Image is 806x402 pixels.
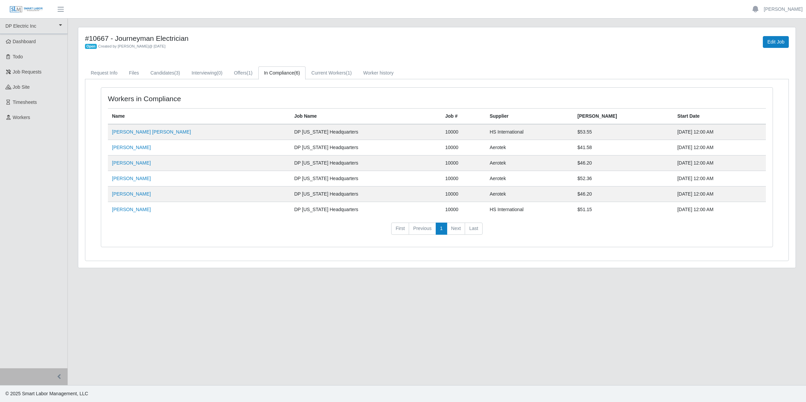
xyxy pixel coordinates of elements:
a: Current Workers [306,66,357,80]
span: Dashboard [13,39,36,44]
td: 10000 [441,140,486,155]
td: $46.20 [573,186,673,202]
span: Todo [13,54,23,59]
td: DP [US_STATE] Headquarters [290,155,441,171]
td: Aerotek [486,186,573,202]
td: 10000 [441,171,486,186]
th: [PERSON_NAME] [573,109,673,124]
a: [PERSON_NAME] [112,207,151,212]
td: DP [US_STATE] Headquarters [290,171,441,186]
a: Interviewing [186,66,228,80]
span: (0) [217,70,223,76]
a: In Compliance [258,66,306,80]
th: Job # [441,109,486,124]
td: DP [US_STATE] Headquarters [290,124,441,140]
span: Created by [PERSON_NAME] @ [DATE] [98,44,166,48]
td: [DATE] 12:00 AM [673,202,766,218]
td: Aerotek [486,171,573,186]
td: DP [US_STATE] Headquarters [290,202,441,218]
a: Request Info [85,66,123,80]
td: HS International [486,124,573,140]
a: 1 [436,223,447,235]
a: Worker history [357,66,399,80]
span: Timesheets [13,99,37,105]
th: Job Name [290,109,441,124]
img: SLM Logo [9,6,43,13]
td: DP [US_STATE] Headquarters [290,186,441,202]
td: $53.55 [573,124,673,140]
span: (6) [294,70,300,76]
th: Name [108,109,290,124]
span: job site [13,84,30,90]
td: $46.20 [573,155,673,171]
span: (3) [174,70,180,76]
span: Job Requests [13,69,42,75]
td: 10000 [441,155,486,171]
a: Candidates [145,66,186,80]
a: [PERSON_NAME] [764,6,803,13]
nav: pagination [108,223,766,240]
a: [PERSON_NAME] [PERSON_NAME] [112,129,191,135]
td: [DATE] 12:00 AM [673,140,766,155]
td: Aerotek [486,140,573,155]
span: © 2025 Smart Labor Management, LLC [5,391,88,396]
h4: Workers in Compliance [108,94,376,103]
td: 10000 [441,124,486,140]
a: Offers [228,66,258,80]
td: [DATE] 12:00 AM [673,124,766,140]
a: [PERSON_NAME] [112,191,151,197]
td: 10000 [441,202,486,218]
h4: #10667 - Journeyman Electrician [85,34,491,42]
span: (1) [247,70,253,76]
span: Open [85,44,97,49]
a: Files [123,66,145,80]
td: $41.58 [573,140,673,155]
td: [DATE] 12:00 AM [673,171,766,186]
td: [DATE] 12:00 AM [673,186,766,202]
td: $52.36 [573,171,673,186]
td: DP [US_STATE] Headquarters [290,140,441,155]
td: HS International [486,202,573,218]
a: [PERSON_NAME] [112,176,151,181]
a: Edit Job [763,36,789,48]
td: 10000 [441,186,486,202]
td: Aerotek [486,155,573,171]
th: Start Date [673,109,766,124]
td: [DATE] 12:00 AM [673,155,766,171]
th: Supplier [486,109,573,124]
a: [PERSON_NAME] [112,145,151,150]
a: [PERSON_NAME] [112,160,151,166]
span: Workers [13,115,30,120]
span: (1) [346,70,352,76]
td: $51.15 [573,202,673,218]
